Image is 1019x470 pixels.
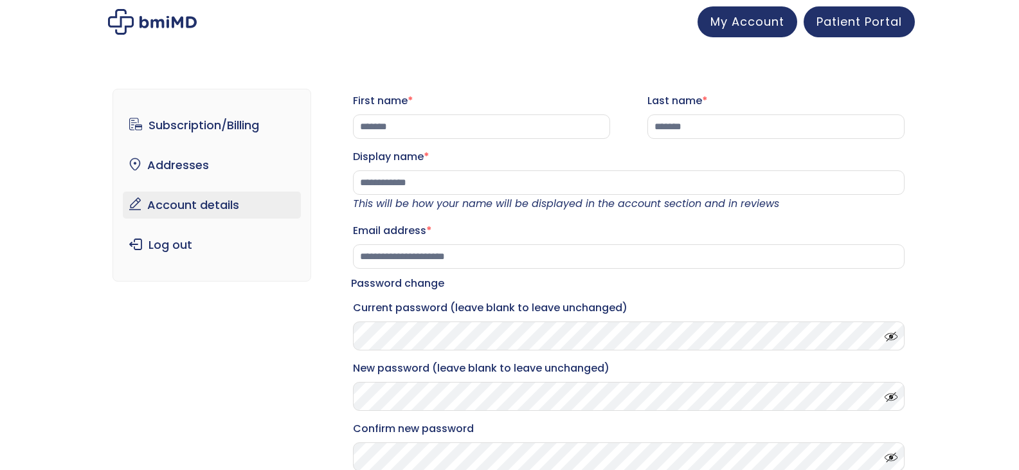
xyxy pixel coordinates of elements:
[710,14,784,30] span: My Account
[353,298,905,318] label: Current password (leave blank to leave unchanged)
[353,419,905,439] label: Confirm new password
[353,196,779,211] em: This will be how your name will be displayed in the account section and in reviews
[698,6,797,37] a: My Account
[123,112,301,139] a: Subscription/Billing
[353,358,905,379] label: New password (leave blank to leave unchanged)
[353,91,610,111] label: First name
[108,9,197,35] img: My account
[353,147,905,167] label: Display name
[123,152,301,179] a: Addresses
[351,275,444,293] legend: Password change
[123,231,301,258] a: Log out
[353,221,905,241] label: Email address
[804,6,915,37] a: Patient Portal
[647,91,905,111] label: Last name
[123,192,301,219] a: Account details
[816,14,902,30] span: Patient Portal
[113,89,311,282] nav: Account pages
